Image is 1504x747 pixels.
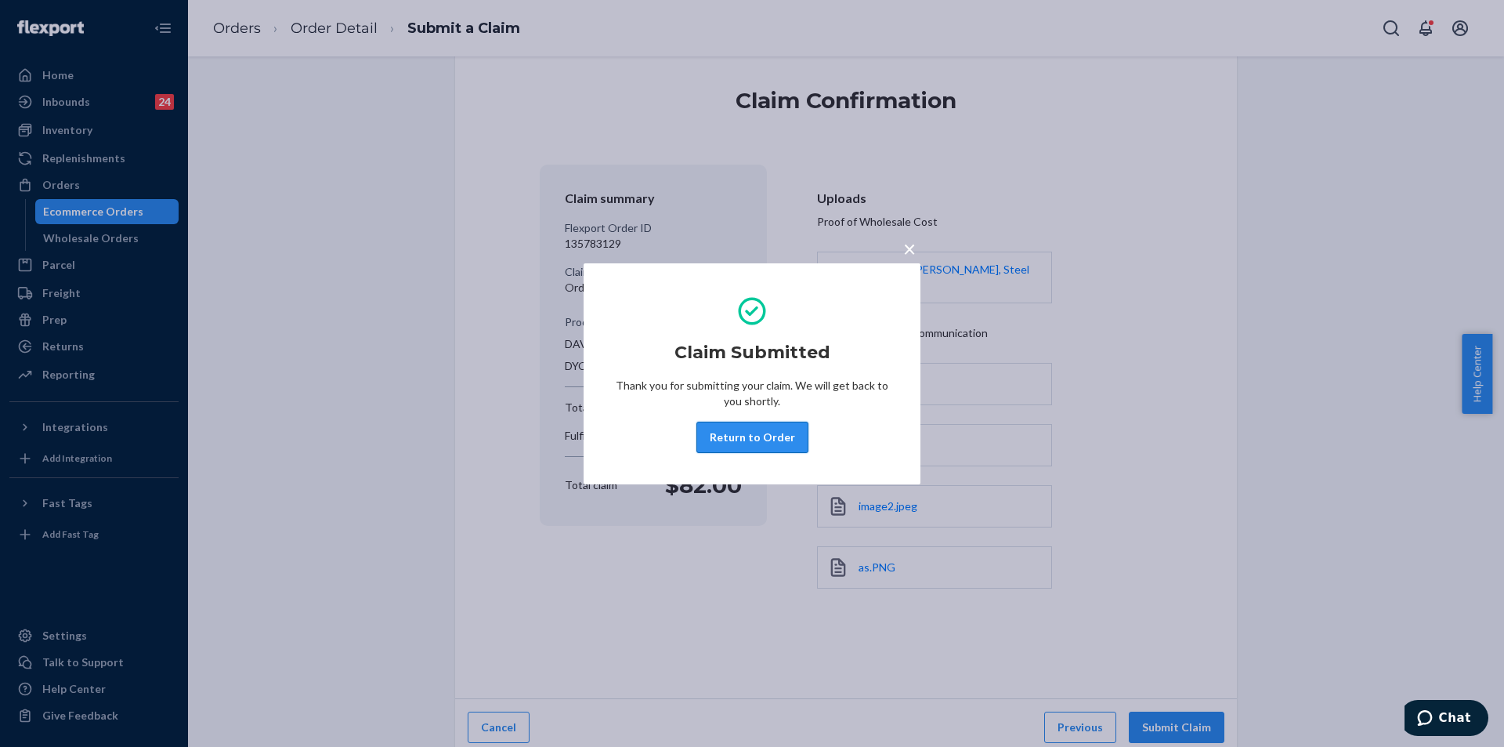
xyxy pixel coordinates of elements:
iframe: Opens a widget where you can chat to one of our agents [1405,700,1488,739]
button: Return to Order [696,422,808,453]
p: Thank you for submitting your claim. We will get back to you shortly. [615,378,889,409]
span: × [903,235,916,262]
h2: Claim Submitted [674,340,830,365]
